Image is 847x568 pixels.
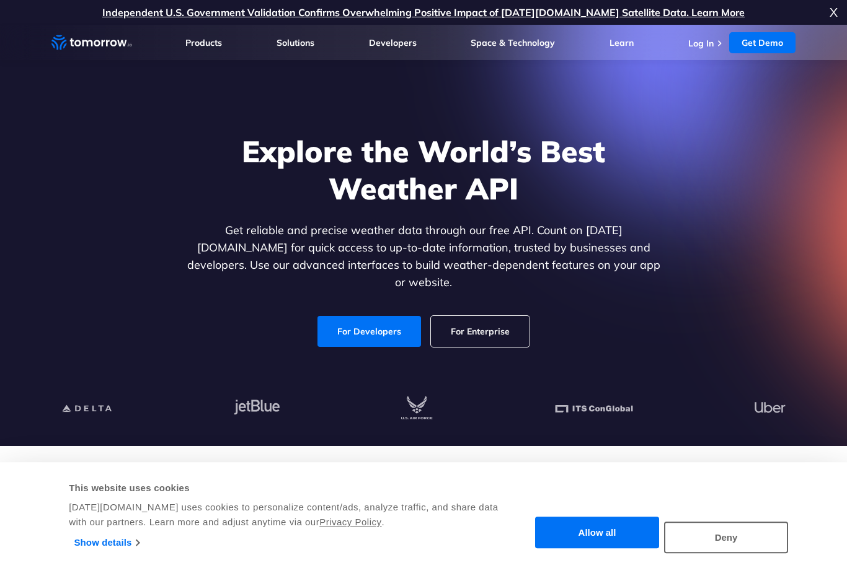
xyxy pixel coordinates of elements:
[471,37,555,48] a: Space & Technology
[729,32,796,53] a: Get Demo
[277,37,314,48] a: Solutions
[369,37,417,48] a: Developers
[184,133,663,207] h1: Explore the World’s Best Weather API
[69,481,513,496] div: This website uses cookies
[184,222,663,291] p: Get reliable and precise weather data through our free API. Count on [DATE][DOMAIN_NAME] for quic...
[431,316,530,347] a: For Enterprise
[317,316,421,347] a: For Developers
[664,522,788,553] button: Deny
[74,533,140,552] a: Show details
[51,33,132,52] a: Home link
[102,6,745,19] a: Independent U.S. Government Validation Confirms Overwhelming Positive Impact of [DATE][DOMAIN_NAM...
[185,37,222,48] a: Products
[69,500,513,530] div: [DATE][DOMAIN_NAME] uses cookies to personalize content/ads, analyze traffic, and share data with...
[688,38,714,49] a: Log In
[319,517,381,527] a: Privacy Policy
[535,517,659,549] button: Allow all
[610,37,634,48] a: Learn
